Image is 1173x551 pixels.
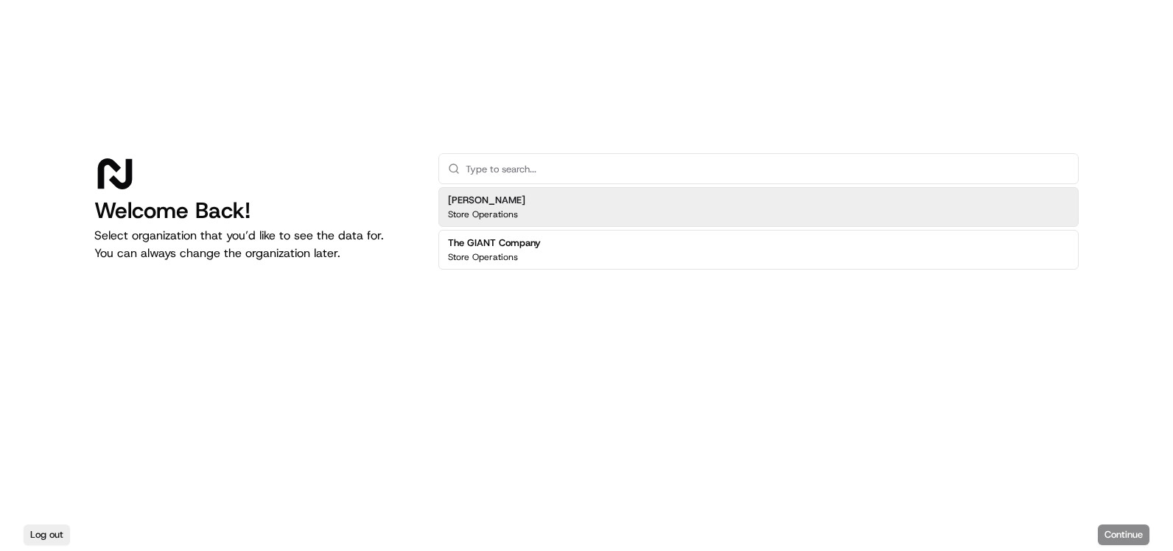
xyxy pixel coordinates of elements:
p: Store Operations [448,251,518,263]
p: Select organization that you’d like to see the data for. You can always change the organization l... [94,227,415,262]
div: Suggestions [438,184,1079,273]
h1: Welcome Back! [94,197,415,224]
p: Store Operations [448,208,518,220]
h2: The GIANT Company [448,236,541,250]
input: Type to search... [466,154,1069,183]
h2: [PERSON_NAME] [448,194,525,207]
button: Log out [24,524,70,545]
